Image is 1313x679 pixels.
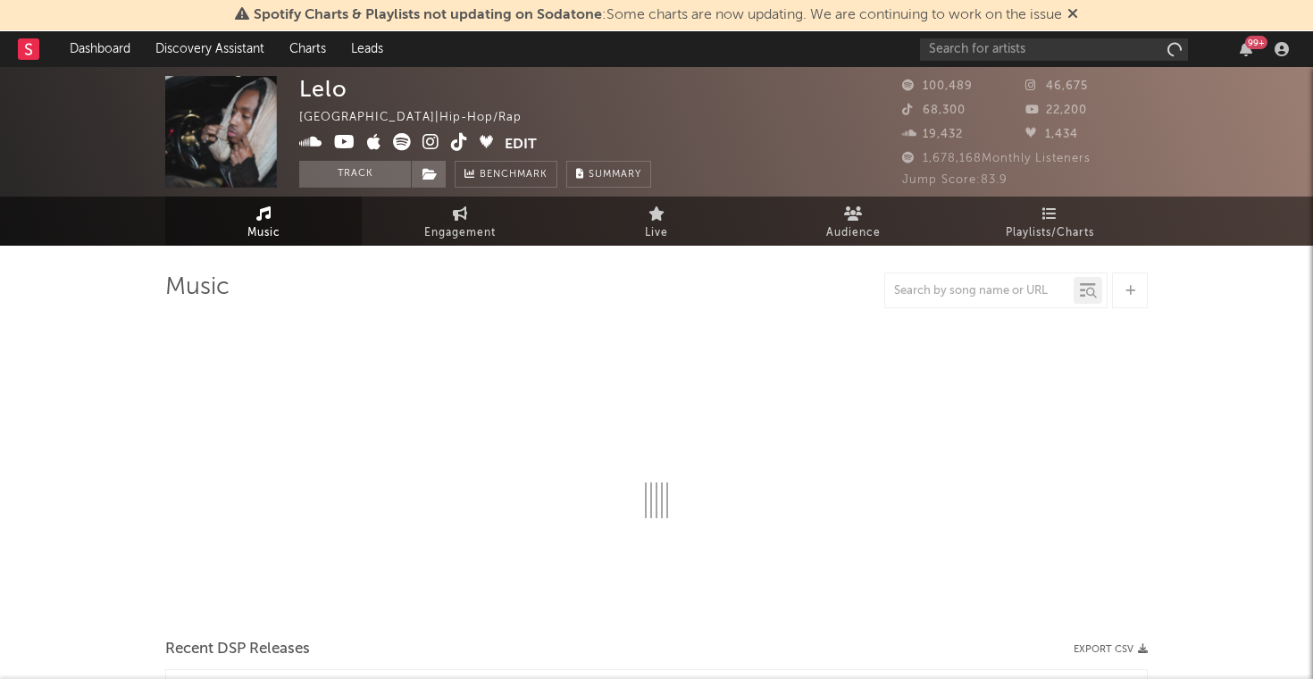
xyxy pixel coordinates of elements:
span: 46,675 [1025,80,1088,92]
span: 22,200 [1025,105,1087,116]
span: 100,489 [902,80,973,92]
span: 19,432 [902,129,963,140]
a: Engagement [362,197,558,246]
span: Benchmark [480,164,548,186]
button: Track [299,161,411,188]
span: 1,678,168 Monthly Listeners [902,153,1091,164]
button: Export CSV [1074,644,1148,655]
span: Jump Score: 83.9 [902,174,1008,186]
a: Leads [339,31,396,67]
span: 68,300 [902,105,966,116]
a: Playlists/Charts [951,197,1148,246]
span: Summary [589,170,641,180]
div: 99 + [1245,36,1267,49]
input: Search by song name or URL [885,284,1074,298]
span: Live [645,222,668,244]
input: Search for artists [920,38,1188,61]
div: [GEOGRAPHIC_DATA] | Hip-Hop/Rap [299,107,542,129]
span: Music [247,222,280,244]
span: : Some charts are now updating. We are continuing to work on the issue [254,8,1062,22]
button: 99+ [1240,42,1252,56]
span: 1,434 [1025,129,1078,140]
a: Charts [277,31,339,67]
a: Music [165,197,362,246]
button: Edit [505,133,537,155]
span: Engagement [424,222,496,244]
div: Lelo [299,76,347,102]
span: Audience [826,222,881,244]
button: Summary [566,161,651,188]
a: Discovery Assistant [143,31,277,67]
span: Dismiss [1067,8,1078,22]
a: Benchmark [455,161,557,188]
a: Live [558,197,755,246]
a: Dashboard [57,31,143,67]
a: Audience [755,197,951,246]
span: Recent DSP Releases [165,639,310,660]
span: Spotify Charts & Playlists not updating on Sodatone [254,8,602,22]
span: Playlists/Charts [1006,222,1094,244]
